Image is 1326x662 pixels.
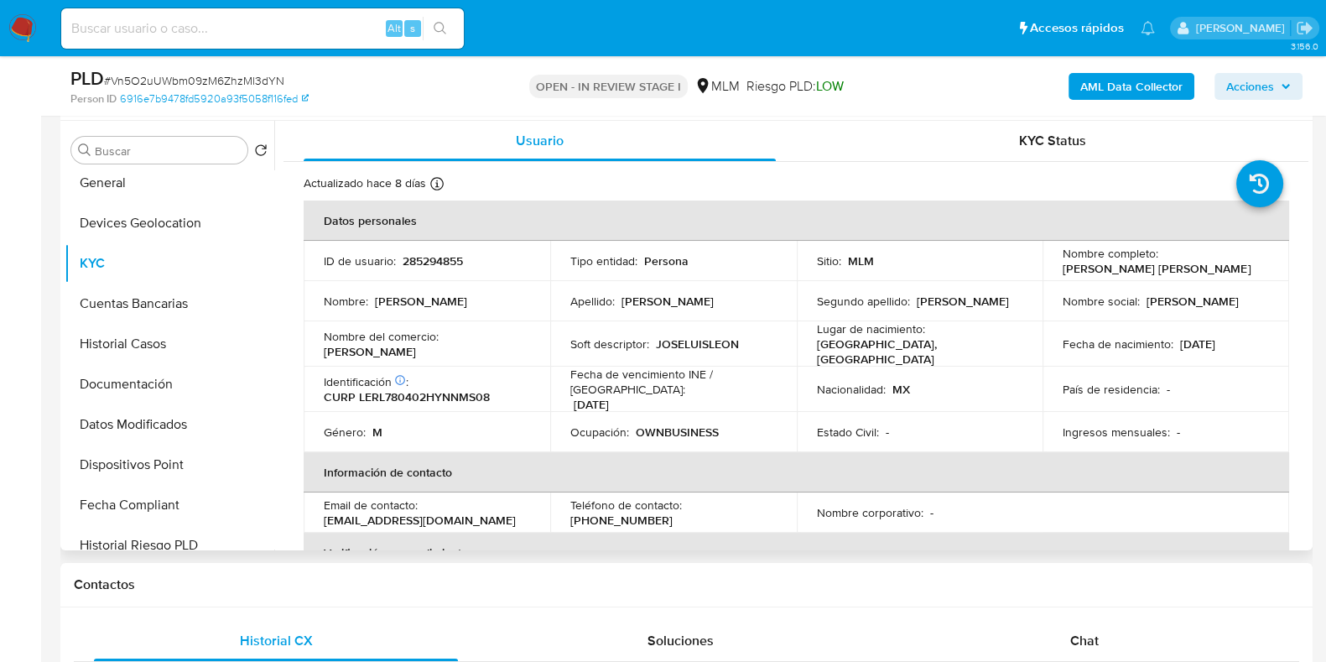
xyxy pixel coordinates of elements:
p: Estado Civil : [817,425,879,440]
span: # Vn5O2uUWbm09zM6ZhzMl3dYN [104,72,284,89]
p: Nombre social : [1063,294,1140,309]
p: carlos.soto@mercadolibre.com.mx [1195,20,1290,36]
p: Fecha de nacimiento : [1063,336,1173,352]
button: General [65,163,274,203]
b: AML Data Collector [1080,73,1183,100]
button: AML Data Collector [1069,73,1194,100]
p: Apellido : [570,294,615,309]
p: Tipo entidad : [570,253,637,268]
a: 6916e7b9478fd5920a93f5058f116fed [120,91,309,107]
span: Alt [387,20,401,36]
p: [PERSON_NAME] [621,294,714,309]
input: Buscar usuario o caso... [61,18,464,39]
p: Persona [644,253,689,268]
button: Dispositivos Point [65,445,274,485]
p: - [1167,382,1170,397]
button: Datos Modificados [65,404,274,445]
p: [DATE] [574,397,609,412]
p: - [930,505,933,520]
a: Salir [1296,19,1313,37]
p: Soft descriptor : [570,336,649,352]
button: Fecha Compliant [65,485,274,525]
button: Devices Geolocation [65,203,274,243]
button: Buscar [78,143,91,157]
p: Nacionalidad : [817,382,886,397]
th: Datos personales [304,201,1289,241]
span: Chat [1070,631,1099,650]
p: Nombre : [324,294,368,309]
th: Verificación y cumplimiento [304,533,1289,573]
p: - [1177,425,1180,440]
p: Ocupación : [570,425,629,440]
p: [PHONE_NUMBER] [570,513,673,528]
span: Usuario [516,131,564,150]
p: Email de contacto : [324,498,418,513]
p: M [372,425,382,440]
span: Historial CX [240,631,313,650]
p: Nombre completo : [1063,246,1158,261]
p: País de residencia : [1063,382,1160,397]
span: Soluciones [647,631,714,650]
p: Lugar de nacimiento : [817,321,925,336]
p: Ingresos mensuales : [1063,425,1170,440]
p: OWNBUSINESS [636,425,719,440]
p: [PERSON_NAME] [917,294,1009,309]
button: Cuentas Bancarias [65,284,274,324]
p: [PERSON_NAME] [PERSON_NAME] [1063,261,1251,276]
a: Notificaciones [1141,21,1155,35]
p: MLM [848,253,874,268]
p: Sitio : [817,253,841,268]
button: Historial Riesgo PLD [65,525,274,566]
span: KYC Status [1019,131,1086,150]
span: Riesgo PLD: [746,77,844,96]
p: Nombre corporativo : [817,505,923,520]
th: Información de contacto [304,452,1289,493]
h1: Contactos [74,576,1299,593]
span: Acciones [1226,73,1274,100]
button: Volver al orden por defecto [254,143,268,162]
p: [GEOGRAPHIC_DATA], [GEOGRAPHIC_DATA] [817,336,1017,367]
p: [PERSON_NAME] [324,344,416,359]
p: Segundo apellido : [817,294,910,309]
span: 3.156.0 [1290,39,1318,53]
button: Documentación [65,364,274,404]
span: Accesos rápidos [1030,19,1124,37]
button: Acciones [1214,73,1303,100]
p: Género : [324,425,366,440]
p: Identificación : [324,374,408,389]
p: MX [892,382,910,397]
p: Fecha de vencimiento INE / [GEOGRAPHIC_DATA] : [570,367,777,397]
b: Person ID [70,91,117,107]
p: [EMAIL_ADDRESS][DOMAIN_NAME] [324,513,516,528]
p: [PERSON_NAME] [1147,294,1239,309]
p: Nombre del comercio : [324,329,439,344]
div: MLM [694,77,740,96]
p: [PERSON_NAME] [375,294,467,309]
p: ID de usuario : [324,253,396,268]
p: - [886,425,889,440]
p: Teléfono de contacto : [570,498,682,513]
p: OPEN - IN REVIEW STAGE I [529,75,688,98]
b: PLD [70,65,104,91]
span: s [410,20,415,36]
button: Historial Casos [65,324,274,364]
span: LOW [816,76,844,96]
button: KYC [65,243,274,284]
button: search-icon [423,17,457,40]
p: JOSELUISLEON [656,336,739,352]
p: Actualizado hace 8 días [304,175,426,191]
p: CURP LERL780402HYNNMS08 [324,389,490,404]
input: Buscar [95,143,241,159]
p: 285294855 [403,253,463,268]
p: [DATE] [1180,336,1215,352]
